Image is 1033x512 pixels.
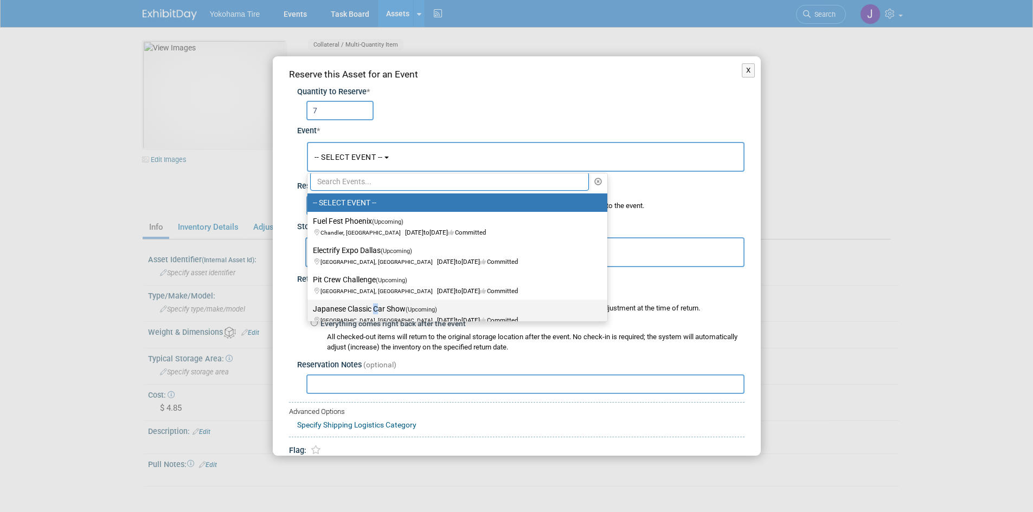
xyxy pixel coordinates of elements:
div: Advanced Options [289,407,745,417]
div: Reservation Date [297,174,745,192]
span: to [455,258,461,265]
button: -- SELECT EVENT -- [307,142,745,172]
span: (Upcoming) [376,277,407,284]
div: Event [297,120,745,137]
label: Everything comes right back after the event [318,319,466,329]
span: (Upcoming) [381,248,412,255]
div: Return to Storage / Check-in [297,267,745,286]
span: to [455,287,461,295]
span: (Upcoming) [372,218,403,225]
span: to [455,316,461,324]
label: Fuel Fest Phoenix [313,214,596,239]
button: Trackside Performance[GEOGRAPHIC_DATA], [GEOGRAPHIC_DATA] [305,237,745,267]
span: [GEOGRAPHIC_DATA], [GEOGRAPHIC_DATA] [320,288,437,295]
span: (optional) [363,360,396,369]
span: Reserve this Asset for an Event [289,69,418,80]
label: Pit Crew Challenge [313,273,596,297]
label: Electrify Expo Dallas [313,243,596,268]
span: to [424,229,429,236]
div: All checked-out items will return to the original storage location after the event. No check-in i... [327,332,745,353]
span: Reservation Notes [297,360,362,370]
span: Flag: [289,446,306,455]
div: Storage Location [297,215,745,233]
span: Chandler, [GEOGRAPHIC_DATA] [320,229,405,236]
label: Japanese Classic Car Show [313,302,596,327]
div: Quantity to Reserve [297,87,745,98]
span: -- SELECT EVENT -- [315,153,383,161]
span: [DATE] [DATE] Committed [313,247,518,265]
span: (Upcoming) [406,306,437,313]
button: X [742,63,755,77]
label: -- SELECT EVENT -- [313,196,596,210]
span: [GEOGRAPHIC_DATA], [GEOGRAPHIC_DATA] [320,317,437,324]
a: Specify Shipping Logistics Category [297,420,416,429]
input: Reservation Date [306,196,380,215]
input: Search Events... [310,172,589,191]
span: [GEOGRAPHIC_DATA], [GEOGRAPHIC_DATA] [320,258,437,265]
